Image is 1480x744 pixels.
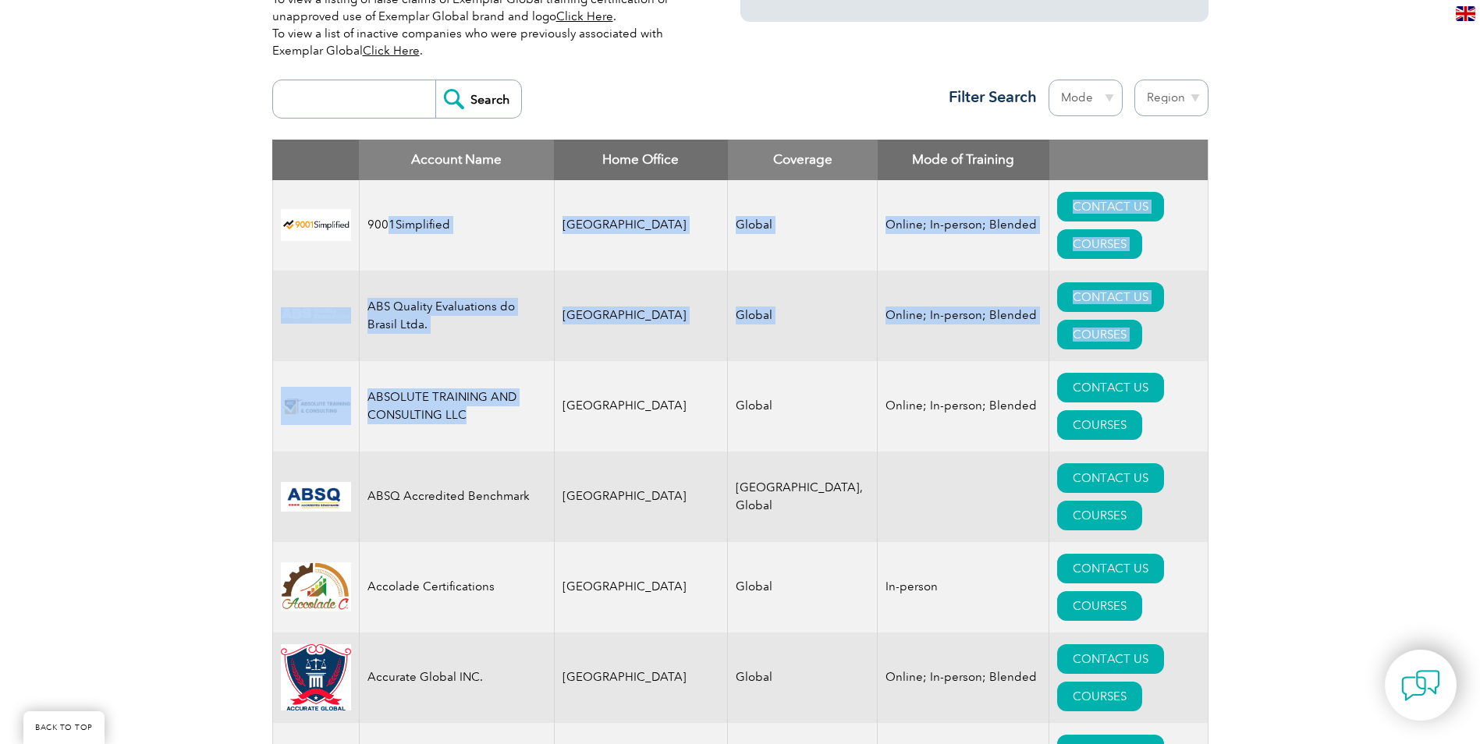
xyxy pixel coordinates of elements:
img: a034a1f6-3919-f011-998a-0022489685a1-logo.png [281,644,351,711]
th: Account Name: activate to sort column descending [359,140,554,180]
td: Online; In-person; Blended [878,632,1049,723]
td: Online; In-person; Blended [878,361,1049,452]
td: 9001Simplified [359,180,554,271]
td: Accurate Global INC. [359,632,554,723]
td: [GEOGRAPHIC_DATA] [554,361,728,452]
img: cc24547b-a6e0-e911-a812-000d3a795b83-logo.png [281,482,351,512]
a: COURSES [1057,229,1142,259]
td: Global [728,632,878,723]
a: COURSES [1057,682,1142,711]
a: Click Here [556,9,613,23]
img: 1a94dd1a-69dd-eb11-bacb-002248159486-logo.jpg [281,562,351,611]
td: Online; In-person; Blended [878,271,1049,361]
th: : activate to sort column ascending [1049,140,1208,180]
td: In-person [878,542,1049,632]
td: Global [728,271,878,361]
h3: Filter Search [939,87,1037,107]
a: BACK TO TOP [23,711,105,744]
a: COURSES [1057,501,1142,530]
img: 37c9c059-616f-eb11-a812-002248153038-logo.png [281,209,351,241]
a: CONTACT US [1057,644,1164,674]
td: Global [728,180,878,271]
td: [GEOGRAPHIC_DATA] [554,632,728,723]
input: Search [435,80,521,118]
td: ABS Quality Evaluations do Brasil Ltda. [359,271,554,361]
img: en [1456,6,1475,21]
img: contact-chat.png [1401,666,1440,705]
a: COURSES [1057,591,1142,621]
th: Mode of Training: activate to sort column ascending [878,140,1049,180]
td: Online; In-person; Blended [878,180,1049,271]
td: [GEOGRAPHIC_DATA], Global [728,452,878,542]
img: c92924ac-d9bc-ea11-a814-000d3a79823d-logo.jpg [281,307,351,324]
a: Click Here [363,44,420,58]
td: [GEOGRAPHIC_DATA] [554,180,728,271]
th: Coverage: activate to sort column ascending [728,140,878,180]
td: [GEOGRAPHIC_DATA] [554,542,728,632]
a: CONTACT US [1057,373,1164,402]
a: COURSES [1057,410,1142,440]
td: [GEOGRAPHIC_DATA] [554,271,728,361]
a: CONTACT US [1057,192,1164,221]
th: Home Office: activate to sort column ascending [554,140,728,180]
a: CONTACT US [1057,282,1164,312]
td: Global [728,542,878,632]
td: ABSOLUTE TRAINING AND CONSULTING LLC [359,361,554,452]
td: Global [728,361,878,452]
img: 16e092f6-eadd-ed11-a7c6-00224814fd52-logo.png [281,387,351,425]
a: CONTACT US [1057,463,1164,493]
td: [GEOGRAPHIC_DATA] [554,452,728,542]
a: COURSES [1057,320,1142,349]
td: Accolade Certifications [359,542,554,632]
td: ABSQ Accredited Benchmark [359,452,554,542]
a: CONTACT US [1057,554,1164,583]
